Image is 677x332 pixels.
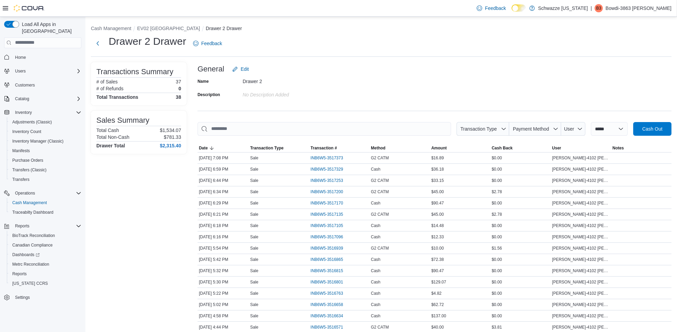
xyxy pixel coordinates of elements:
button: INB6W5-3517096 [311,233,350,241]
div: No Description added [243,89,334,97]
button: INB6W5-3517135 [311,210,350,218]
div: [DATE] 5:22 PM [198,289,249,297]
span: [PERSON_NAME]-4102 [PERSON_NAME] [552,245,610,251]
span: $129.07 [431,279,446,285]
span: Cash [371,167,380,172]
span: Cash [371,302,380,307]
button: Method [369,144,430,152]
span: [PERSON_NAME]-4102 [PERSON_NAME] [552,223,610,228]
button: INB6W5-3516634 [311,312,350,320]
span: $16.89 [431,155,444,161]
button: Notes [611,144,672,152]
span: Customers [15,82,35,88]
h4: 38 [176,94,181,100]
span: [PERSON_NAME]-4102 [PERSON_NAME] [552,291,610,296]
h3: Sales Summary [96,116,149,124]
span: Operations [12,189,81,197]
span: Inventory Manager (Classic) [10,137,81,145]
button: Cash Management [91,26,131,31]
span: G2 CATM [371,212,389,217]
button: INB6W5-3517329 [311,165,350,173]
button: Operations [12,189,38,197]
span: Traceabilty Dashboard [12,210,53,215]
span: Amount [431,145,447,151]
a: Dashboards [7,250,84,260]
button: Cash Management [7,198,84,208]
span: INB6W5-3517105 [311,223,343,228]
a: Traceabilty Dashboard [10,208,56,216]
a: Metrc Reconciliation [10,260,52,268]
div: $0.00 [490,233,551,241]
p: Sale [250,245,258,251]
span: $90.47 [431,268,444,274]
h4: Total Transactions [96,94,138,100]
span: Cash [371,313,380,319]
button: Reports [1,221,84,231]
div: [DATE] 6:18 PM [198,222,249,230]
span: Reports [10,270,81,278]
span: Home [12,53,81,62]
div: [DATE] 6:34 PM [198,188,249,196]
h3: General [198,65,224,73]
p: Sale [250,189,258,195]
div: [DATE] 7:08 PM [198,154,249,162]
span: Cash [371,268,380,274]
span: Metrc Reconciliation [12,262,49,267]
div: $2.78 [490,188,551,196]
span: Feedback [201,40,222,47]
div: $0.00 [490,278,551,286]
div: $0.00 [490,289,551,297]
div: $0.00 [490,199,551,207]
button: INB6W5-3516658 [311,301,350,309]
button: Date [198,144,249,152]
a: Home [12,53,29,62]
div: [DATE] 4:44 PM [198,323,249,331]
span: Canadian Compliance [10,241,81,249]
span: Reports [12,222,81,230]
p: $781.33 [164,134,181,140]
button: Edit [230,62,252,76]
button: User [561,122,585,136]
span: [PERSON_NAME]-4102 [PERSON_NAME] [552,313,610,319]
a: Transfers (Classic) [10,166,49,174]
span: Reports [15,223,29,229]
p: Sale [250,313,258,319]
button: Cash Back [490,144,551,152]
span: [PERSON_NAME]-4102 [PERSON_NAME] [552,189,610,195]
span: Reports [12,271,27,277]
span: $4.82 [431,291,442,296]
span: Transaction Type [460,126,497,132]
span: INB6W5-3517170 [311,200,343,206]
span: Adjustments (Classic) [10,118,81,126]
span: Manifests [12,148,30,154]
span: Feedback [485,5,506,12]
div: $0.00 [490,312,551,320]
h3: Transactions Summary [96,68,173,76]
span: INB6W5-3516801 [311,279,343,285]
button: Canadian Compliance [7,240,84,250]
label: Name [198,79,209,84]
div: Bowdi-3863 Thompson [595,4,603,12]
div: $0.00 [490,267,551,275]
div: [DATE] 4:58 PM [198,312,249,320]
p: $1,534.07 [160,128,181,133]
button: User [551,144,611,152]
span: $33.15 [431,178,444,183]
button: INB6W5-3517253 [311,176,350,185]
div: [DATE] 5:32 PM [198,267,249,275]
button: EV02 [GEOGRAPHIC_DATA] [137,26,200,31]
span: Cash Back [492,145,513,151]
span: [PERSON_NAME]-4102 [PERSON_NAME] [552,234,610,240]
button: Transaction Type [457,122,509,136]
span: $40.00 [431,324,444,330]
a: Adjustments (Classic) [10,118,55,126]
span: Inventory [12,108,81,117]
span: $72.38 [431,257,444,262]
p: 37 [176,79,181,84]
span: Cash [371,279,380,285]
span: Transfers (Classic) [10,166,81,174]
span: G2 CATM [371,245,389,251]
h4: Drawer Total [96,143,125,148]
button: Reports [7,269,84,279]
button: Transaction # [309,144,370,152]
